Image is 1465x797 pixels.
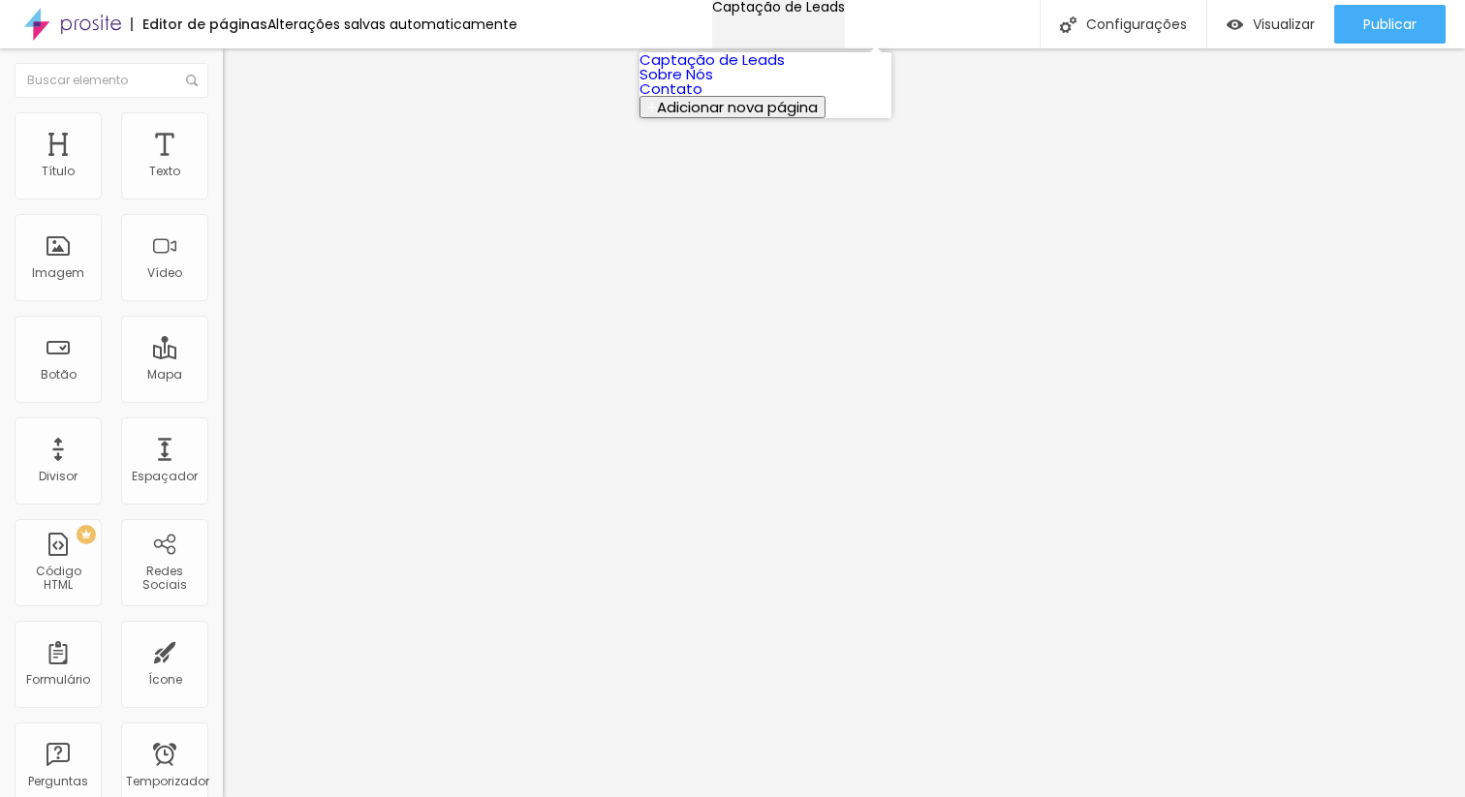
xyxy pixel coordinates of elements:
[148,671,182,688] font: Ícone
[42,163,75,179] font: Título
[149,163,180,179] font: Texto
[32,264,84,281] font: Imagem
[1086,15,1187,34] font: Configurações
[1207,5,1334,44] button: Visualizar
[639,78,702,99] a: Contato
[1060,16,1076,33] img: Ícone
[132,468,198,484] font: Espaçador
[147,366,182,383] font: Mapa
[186,75,198,86] img: Ícone
[28,773,88,789] font: Perguntas
[126,773,209,789] font: Temporizador
[1227,16,1243,33] img: view-1.svg
[267,15,517,34] font: Alterações salvas automaticamente
[223,48,1465,797] iframe: Editor
[147,264,182,281] font: Vídeo
[639,49,785,70] a: Captação de Leads
[142,563,187,593] font: Redes Sociais
[657,97,818,117] font: Adicionar nova página
[15,63,208,98] input: Buscar elemento
[1253,15,1315,34] font: Visualizar
[26,671,90,688] font: Formulário
[142,15,267,34] font: Editor de páginas
[1363,15,1417,34] font: Publicar
[639,64,713,84] a: Sobre Nós
[1334,5,1446,44] button: Publicar
[39,468,78,484] font: Divisor
[36,563,81,593] font: Código HTML
[41,366,77,383] font: Botão
[639,96,826,118] button: Adicionar nova página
